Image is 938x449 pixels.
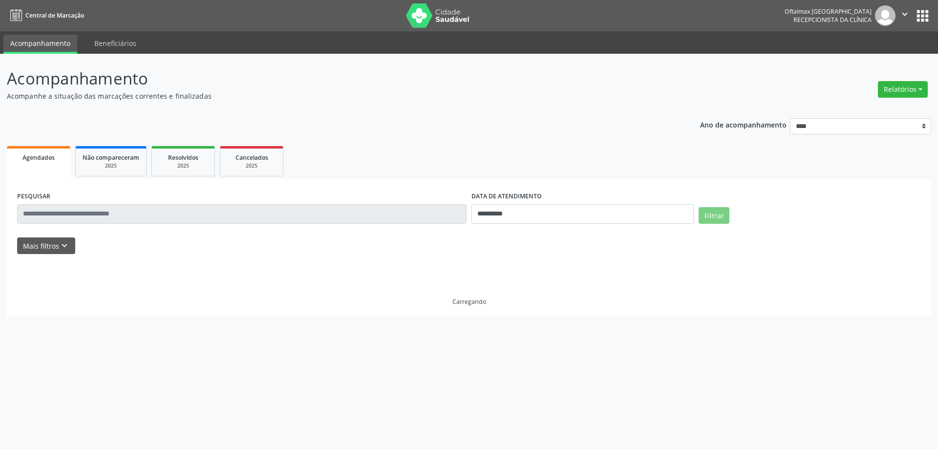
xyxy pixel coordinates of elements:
[471,189,542,204] label: DATA DE ATENDIMENTO
[17,189,50,204] label: PESQUISAR
[899,9,910,20] i: 
[17,237,75,255] button: Mais filtroskeyboard_arrow_down
[227,162,276,170] div: 2025
[83,153,139,162] span: Não compareceram
[22,153,55,162] span: Agendados
[235,153,268,162] span: Cancelados
[87,35,143,52] a: Beneficiários
[785,7,872,16] div: Oftalmax [GEOGRAPHIC_DATA]
[895,5,914,26] button: 
[452,298,486,306] div: Carregando
[878,81,928,98] button: Relatórios
[83,162,139,170] div: 2025
[25,11,84,20] span: Central de Marcação
[168,153,198,162] span: Resolvidos
[914,7,931,24] button: apps
[699,207,729,224] button: Filtrar
[875,5,895,26] img: img
[793,16,872,24] span: Recepcionista da clínica
[3,35,77,54] a: Acompanhamento
[159,162,208,170] div: 2025
[7,91,654,101] p: Acompanhe a situação das marcações correntes e finalizadas
[59,240,70,251] i: keyboard_arrow_down
[7,7,84,23] a: Central de Marcação
[700,118,787,130] p: Ano de acompanhamento
[7,66,654,91] p: Acompanhamento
